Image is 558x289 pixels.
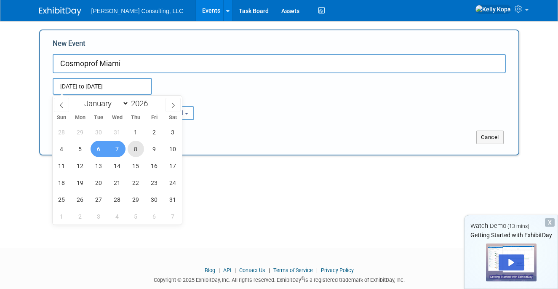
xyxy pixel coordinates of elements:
span: February 3, 2026 [91,208,107,225]
a: Terms of Service [273,267,313,273]
span: [PERSON_NAME] Consulting, LLC [91,8,184,14]
span: January 2, 2026 [146,124,163,140]
span: Tue [89,115,108,120]
input: Start Date - End Date [53,78,152,95]
span: December 31, 2025 [109,124,125,140]
span: Fri [145,115,163,120]
span: January 28, 2026 [109,191,125,208]
div: Watch Demo [465,222,558,230]
input: Year [129,99,154,108]
span: January 15, 2026 [128,158,144,174]
img: ExhibitDay [39,7,81,16]
span: | [267,267,272,273]
span: January 8, 2026 [128,141,144,157]
span: January 31, 2026 [165,191,181,208]
span: Thu [126,115,145,120]
span: February 5, 2026 [128,208,144,225]
span: February 6, 2026 [146,208,163,225]
span: January 22, 2026 [128,174,144,191]
span: January 16, 2026 [146,158,163,174]
span: Sun [53,115,71,120]
span: January 24, 2026 [165,174,181,191]
span: January 5, 2026 [72,141,88,157]
span: January 19, 2026 [72,174,88,191]
span: | [232,267,238,273]
span: January 18, 2026 [53,174,70,191]
span: January 17, 2026 [165,158,181,174]
span: January 20, 2026 [91,174,107,191]
span: January 1, 2026 [128,124,144,140]
span: January 4, 2026 [53,141,70,157]
span: January 7, 2026 [109,141,125,157]
a: API [223,267,231,273]
div: Play [499,254,524,270]
span: January 10, 2026 [165,141,181,157]
select: Month [80,98,129,109]
span: January 23, 2026 [146,174,163,191]
span: (13 mins) [507,223,529,229]
span: January 9, 2026 [146,141,163,157]
img: Kelly Kopa [475,5,511,14]
span: February 1, 2026 [53,208,70,225]
button: Cancel [476,131,504,144]
span: January 12, 2026 [72,158,88,174]
div: Participation: [137,95,208,106]
span: February 2, 2026 [72,208,88,225]
span: January 21, 2026 [109,174,125,191]
a: Privacy Policy [321,267,354,273]
input: Name of Trade Show / Conference [53,54,506,73]
span: January 13, 2026 [91,158,107,174]
span: Sat [163,115,182,120]
span: Wed [108,115,126,120]
span: January 29, 2026 [128,191,144,208]
span: January 14, 2026 [109,158,125,174]
a: Contact Us [239,267,265,273]
span: February 4, 2026 [109,208,125,225]
span: | [314,267,320,273]
span: January 11, 2026 [53,158,70,174]
div: Dismiss [545,218,555,227]
sup: ® [301,276,304,281]
span: January 27, 2026 [91,191,107,208]
span: January 3, 2026 [165,124,181,140]
span: January 6, 2026 [91,141,107,157]
div: Getting Started with ExhibitDay [465,231,558,239]
div: Attendance / Format: [53,95,124,106]
span: | [216,267,222,273]
a: Blog [205,267,215,273]
span: February 7, 2026 [165,208,181,225]
span: Mon [71,115,89,120]
label: New Event [53,39,85,52]
span: January 26, 2026 [72,191,88,208]
span: January 30, 2026 [146,191,163,208]
span: January 25, 2026 [53,191,70,208]
span: December 29, 2025 [72,124,88,140]
span: December 28, 2025 [53,124,70,140]
span: December 30, 2025 [91,124,107,140]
